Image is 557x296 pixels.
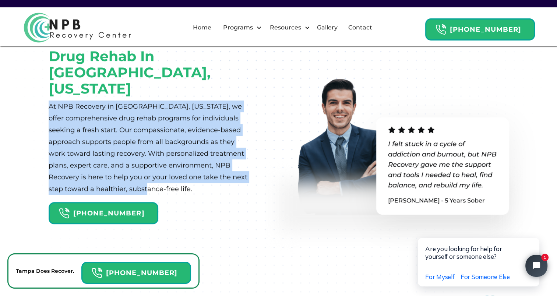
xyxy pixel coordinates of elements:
strong: [PHONE_NUMBER] [450,25,521,34]
div: Programs [216,16,263,39]
div: Programs [221,23,254,32]
p: At NPB Recovery in [GEOGRAPHIC_DATA], [US_STATE], we offer comprehensive drug rehab programs for ... [49,101,247,195]
img: Header Calendar Icons [91,267,102,279]
strong: [PHONE_NUMBER] [73,209,145,217]
img: Header Calendar Icons [59,208,70,219]
h1: Drug Rehab in [GEOGRAPHIC_DATA], [US_STATE] [49,48,247,97]
a: Contact [344,16,377,39]
div: Resources [263,16,311,39]
a: Header Calendar Icons[PHONE_NUMBER] [425,15,535,40]
a: Gallery [313,16,342,39]
p: Tampa Does Recover. [16,267,74,275]
a: Header Calendar Icons[PHONE_NUMBER] [81,258,191,284]
iframe: Tidio Chat [402,215,557,296]
img: Header Calendar Icons [435,24,446,35]
a: Header Calendar Icons[PHONE_NUMBER] [49,198,158,224]
strong: [PHONE_NUMBER] [106,269,177,277]
a: Home [188,16,216,39]
p: [PERSON_NAME] - 5 Years Sober [388,195,497,206]
div: Resources [268,23,303,32]
p: I felt stuck in a cycle of addiction and burnout, but NPB Recovery gave me the support and tools ... [388,139,497,190]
